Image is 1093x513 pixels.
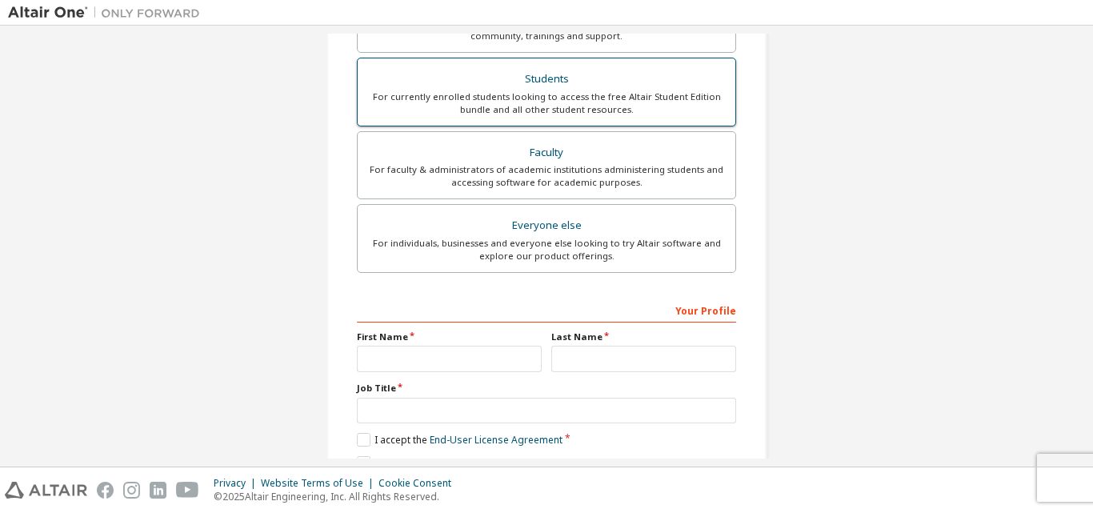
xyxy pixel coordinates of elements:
[430,433,563,447] a: End-User License Agreement
[214,490,461,503] p: © 2025 Altair Engineering, Inc. All Rights Reserved.
[367,214,726,237] div: Everyone else
[357,382,736,395] label: Job Title
[357,456,606,470] label: I would like to receive marketing emails from Altair
[378,477,461,490] div: Cookie Consent
[5,482,87,499] img: altair_logo.svg
[551,331,736,343] label: Last Name
[357,331,542,343] label: First Name
[176,482,199,499] img: youtube.svg
[150,482,166,499] img: linkedin.svg
[367,142,726,164] div: Faculty
[97,482,114,499] img: facebook.svg
[357,433,563,447] label: I accept the
[214,477,261,490] div: Privacy
[367,237,726,263] div: For individuals, businesses and everyone else looking to try Altair software and explore our prod...
[123,482,140,499] img: instagram.svg
[261,477,378,490] div: Website Terms of Use
[367,163,726,189] div: For faculty & administrators of academic institutions administering students and accessing softwa...
[367,90,726,116] div: For currently enrolled students looking to access the free Altair Student Edition bundle and all ...
[367,68,726,90] div: Students
[8,5,208,21] img: Altair One
[357,297,736,323] div: Your Profile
